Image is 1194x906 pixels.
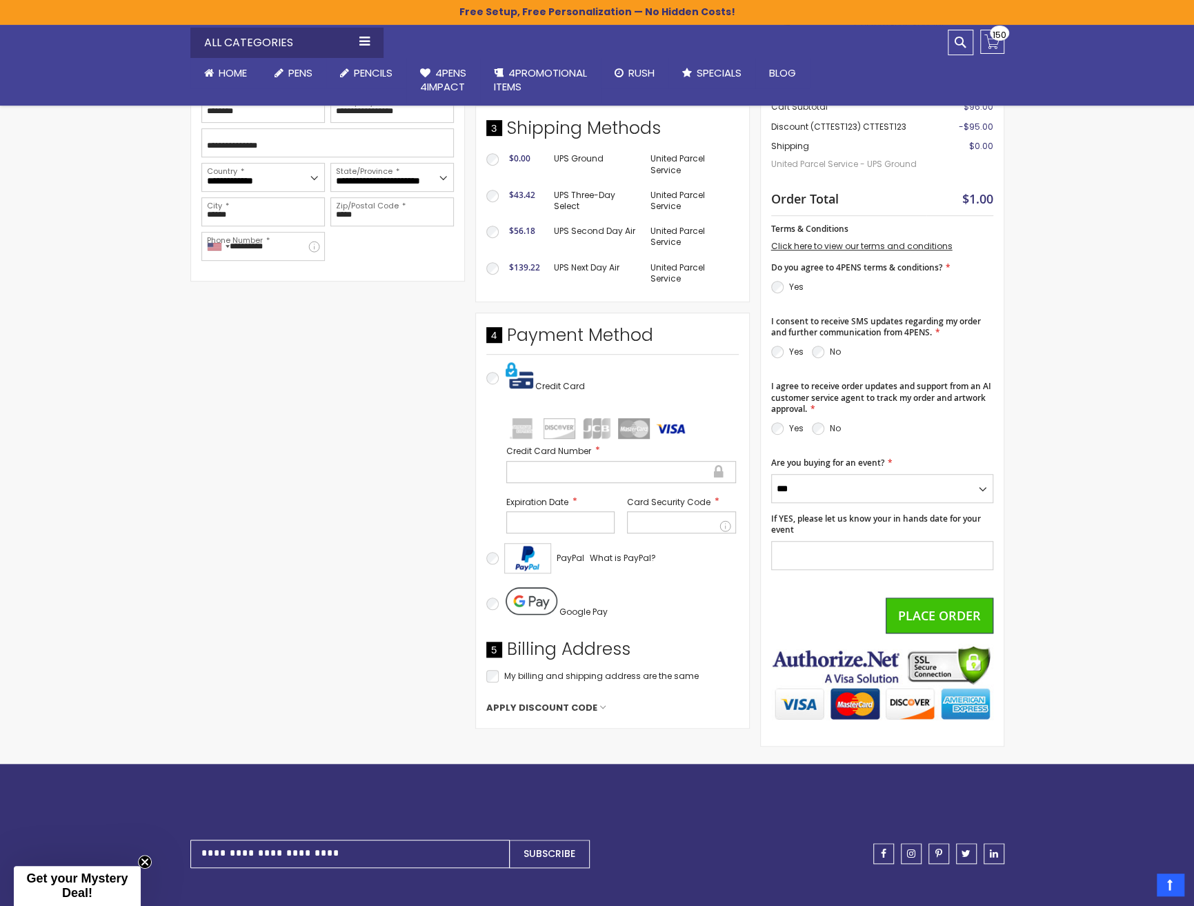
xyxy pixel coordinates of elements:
[557,552,584,564] span: PayPal
[771,152,926,177] span: United Parcel Service - UPS Ground
[789,346,804,357] label: Yes
[881,849,886,858] span: facebook
[547,219,644,255] td: UPS Second Day Air
[964,101,993,112] span: $96.00
[771,140,809,152] span: Shipping
[494,66,587,94] span: 4PROMOTIONAL ITEMS
[771,121,861,132] span: Discount (CTTEST123)
[618,418,650,439] img: mastercard
[755,58,810,88] a: Blog
[990,849,998,858] span: linkedin
[506,587,557,615] img: Pay with Google Pay
[771,188,839,207] strong: Order Total
[769,66,796,80] span: Blog
[486,702,597,714] span: Apply Discount Code
[959,121,993,132] span: -$95.00
[509,189,535,201] span: $43.42
[504,670,699,682] span: My billing and shipping address are the same
[202,233,234,260] div: United States: +1
[26,871,128,900] span: Get your Mystery Deal!
[984,843,1004,864] a: linkedin
[506,495,615,509] label: Expiration Date
[581,418,613,439] img: jcb
[420,66,466,94] span: 4Pens 4impact
[771,240,953,252] a: Click here to view our terms and conditions
[713,463,725,480] div: Secure transaction
[1157,874,1184,896] a: Top
[771,97,926,117] th: Cart Subtotal
[697,66,742,80] span: Specials
[993,28,1006,41] span: 150
[406,58,480,103] a: 4Pens4impact
[830,422,841,434] label: No
[956,843,977,864] a: twitter
[486,638,739,668] div: Billing Address
[326,58,406,88] a: Pencils
[627,495,736,509] label: Card Security Code
[509,840,590,868] button: Subscribe
[771,315,981,338] span: I consent to receive SMS updates regarding my order and further communication from 4PENS.
[789,281,804,293] label: Yes
[928,843,949,864] a: pinterest
[601,58,668,88] a: Rush
[830,346,841,357] label: No
[544,418,575,439] img: discover
[547,183,644,219] td: UPS Three-Day Select
[935,849,942,858] span: pinterest
[480,58,601,103] a: 4PROMOTIONALITEMS
[771,380,991,414] span: I agree to receive order updates and support from an AI customer service agent to track my order ...
[980,30,1004,54] a: 150
[644,255,738,291] td: United Parcel Service
[486,117,739,147] div: Shipping Methods
[524,847,575,860] span: Subscribe
[506,362,533,389] img: Pay with credit card
[506,444,736,457] label: Credit Card Number
[509,152,530,164] span: $0.00
[655,418,687,439] img: visa
[509,225,535,237] span: $56.18
[873,843,894,864] a: facebook
[288,66,312,80] span: Pens
[789,422,804,434] label: Yes
[886,598,993,633] button: Place Order
[907,849,915,858] span: instagram
[261,58,326,88] a: Pens
[506,418,538,439] img: amex
[509,262,540,273] span: $139.22
[771,457,884,469] span: Are you buying for an event?
[590,552,656,564] span: What is PayPal?
[771,513,981,535] span: If YES, please let us know your in hands date for your event
[559,606,608,618] span: Google Pay
[644,219,738,255] td: United Parcel Service
[535,380,585,392] span: Credit Card
[504,543,551,573] img: Acceptance Mark
[969,140,993,152] span: $0.00
[771,223,848,235] span: Terms & Conditions
[219,66,247,80] span: Home
[628,66,655,80] span: Rush
[138,855,152,869] button: Close teaser
[962,849,971,858] span: twitter
[962,190,993,207] span: $1.00
[14,866,141,906] div: Get your Mystery Deal!Close teaser
[901,843,922,864] a: instagram
[190,58,261,88] a: Home
[547,255,644,291] td: UPS Next Day Air
[590,550,656,567] a: What is PayPal?
[771,262,942,273] span: Do you agree to 4PENS terms & conditions?
[644,183,738,219] td: United Parcel Service
[668,58,755,88] a: Specials
[644,146,738,182] td: United Parcel Service
[486,324,739,354] div: Payment Method
[863,121,906,132] span: CTTEST123
[898,607,981,624] span: Place Order
[190,28,384,58] div: All Categories
[547,146,644,182] td: UPS Ground
[354,66,392,80] span: Pencils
